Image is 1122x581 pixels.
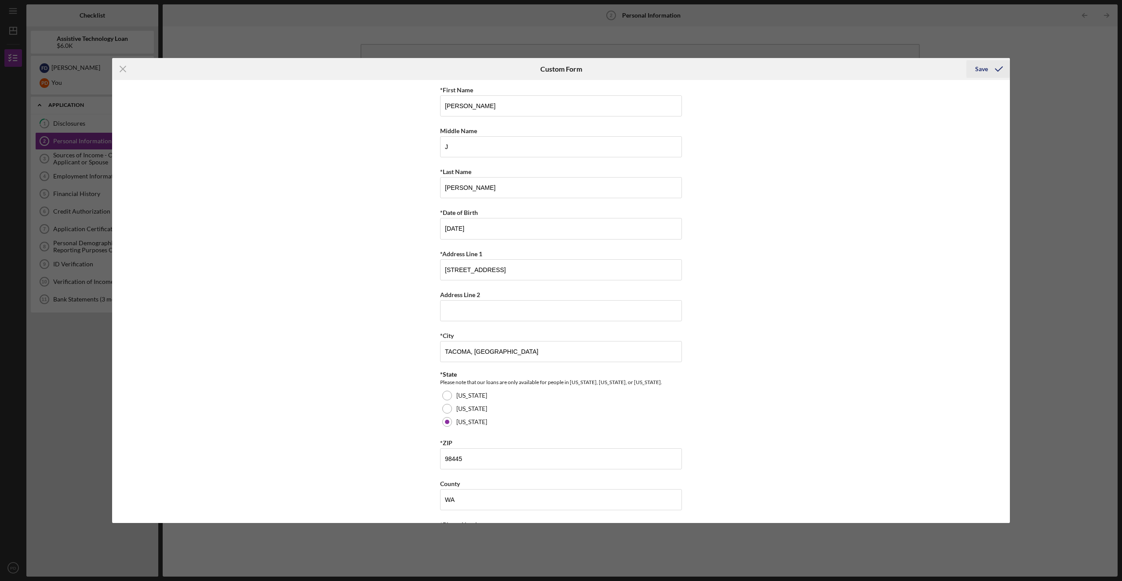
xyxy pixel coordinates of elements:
[975,60,988,78] div: Save
[440,371,682,378] div: *State
[440,378,682,387] div: Please note that our loans are only available for people in [US_STATE], [US_STATE], or [US_STATE].
[440,86,473,94] label: *First Name
[456,392,487,399] label: [US_STATE]
[456,418,487,425] label: [US_STATE]
[440,168,471,175] label: *Last Name
[440,521,484,528] label: *Phone Number
[440,250,482,258] label: *Address Line 1
[540,65,582,73] h6: Custom Form
[440,291,480,298] label: Address Line 2
[440,480,460,487] label: County
[440,332,454,339] label: *City
[440,127,477,134] label: Middle Name
[966,60,1010,78] button: Save
[440,209,478,216] label: *Date of Birth
[456,405,487,412] label: [US_STATE]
